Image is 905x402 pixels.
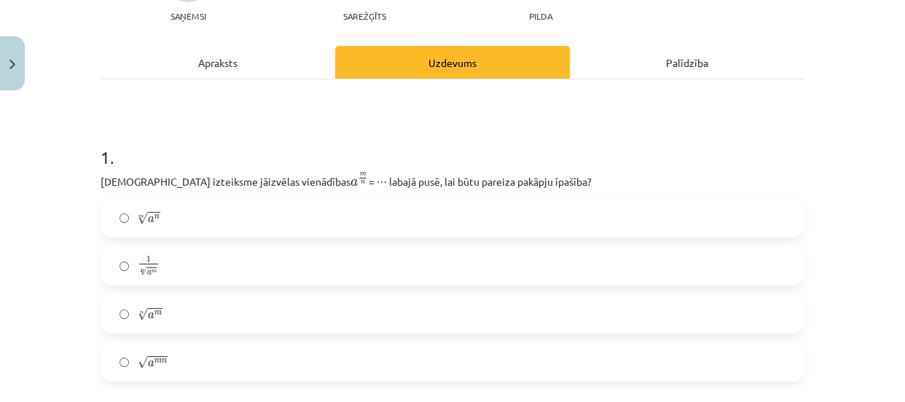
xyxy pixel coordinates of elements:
[154,215,160,219] span: n
[148,216,154,223] span: a
[361,181,365,184] span: n
[148,312,154,319] span: a
[154,359,162,363] span: m
[101,46,335,79] div: Apraksts
[152,269,157,273] span: m
[350,179,358,186] span: a
[138,356,148,368] span: √
[101,171,804,189] p: [DEMOGRAPHIC_DATA] izteiksme jāizvēlas vienādības = ⋯ labajā pusē, lai būtu pareiza pakāpju īpašība?
[146,256,151,263] span: 1
[140,267,147,276] span: √
[147,271,152,275] span: a
[154,311,162,315] span: m
[529,11,552,21] p: pilda
[101,122,804,167] h1: 1 .
[343,11,386,21] p: Sarežģīts
[148,360,154,367] span: a
[335,46,570,79] div: Uzdevums
[9,60,15,69] img: icon-close-lesson-0947bae3869378f0d4975bcd49f059093ad1ed9edebbc8119c70593378902aed.svg
[359,173,366,176] span: m
[138,212,148,224] span: √
[165,11,212,21] p: Saņemsi
[570,46,804,79] div: Palīdzība
[138,308,148,320] span: √
[162,359,167,363] span: n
